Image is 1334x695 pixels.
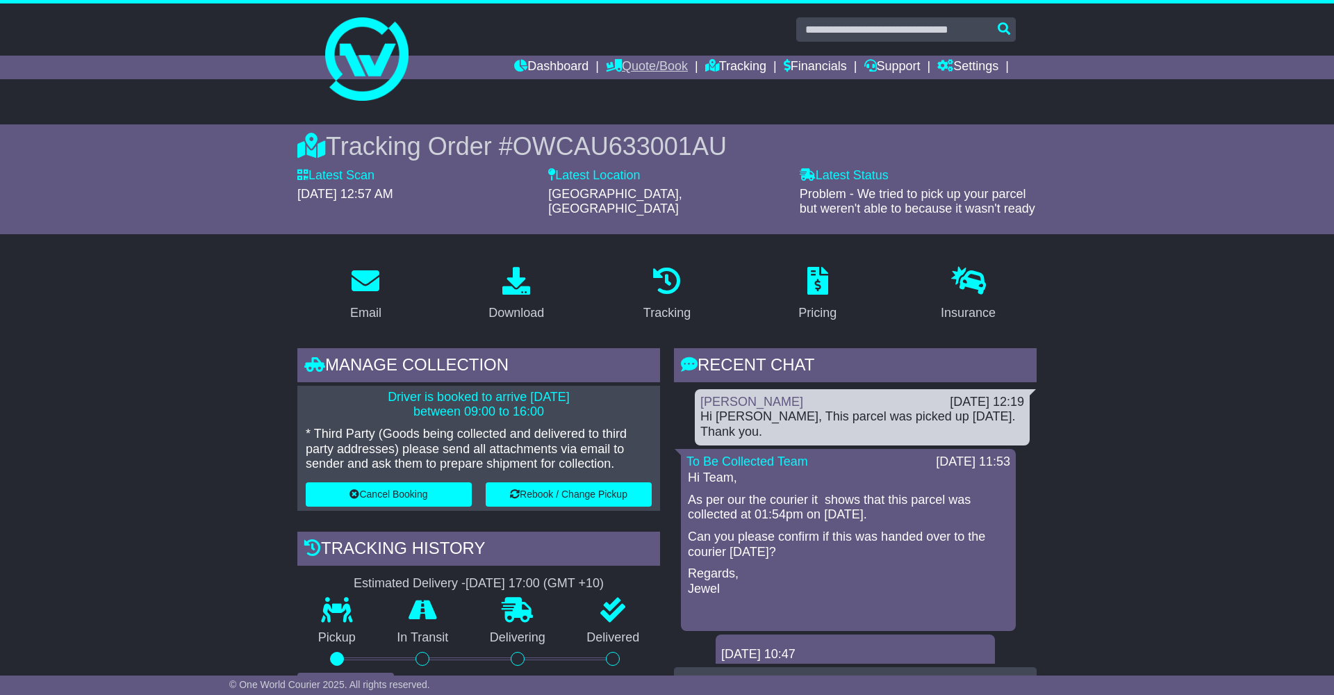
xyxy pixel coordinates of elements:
[306,482,472,507] button: Cancel Booking
[688,493,1009,523] p: As per our the courier it shows that this parcel was collected at 01:54pm on [DATE].
[784,56,847,79] a: Financials
[606,56,688,79] a: Quote/Book
[674,348,1037,386] div: RECENT CHAT
[306,390,652,420] p: Driver is booked to arrive [DATE] between 09:00 to 16:00
[941,304,996,322] div: Insurance
[936,455,1010,470] div: [DATE] 11:53
[634,262,700,327] a: Tracking
[721,647,989,662] div: [DATE] 10:47
[566,630,661,646] p: Delivered
[688,471,1009,486] p: Hi Team,
[297,348,660,386] div: Manage collection
[297,131,1037,161] div: Tracking Order #
[800,168,889,183] label: Latest Status
[789,262,846,327] a: Pricing
[297,630,377,646] p: Pickup
[700,409,1024,439] div: Hi [PERSON_NAME], This parcel was picked up [DATE]. Thank you.
[469,630,566,646] p: Delivering
[297,187,393,201] span: [DATE] 12:57 AM
[341,262,390,327] a: Email
[548,168,640,183] label: Latest Location
[800,187,1035,216] span: Problem - We tried to pick up your parcel but weren't able to because it wasn't ready
[297,576,660,591] div: Estimated Delivery -
[513,132,727,161] span: OWCAU633001AU
[377,630,470,646] p: In Transit
[688,530,1009,559] p: Can you please confirm if this was handed over to the courier [DATE]?
[932,262,1005,327] a: Insurance
[297,168,374,183] label: Latest Scan
[548,187,682,216] span: [GEOGRAPHIC_DATA], [GEOGRAPHIC_DATA]
[514,56,588,79] a: Dashboard
[297,532,660,569] div: Tracking history
[306,427,652,472] p: * Third Party (Goods being collected and delivered to third party addresses) please send all atta...
[688,566,1009,596] p: Regards, Jewel
[798,304,837,322] div: Pricing
[488,304,544,322] div: Download
[937,56,998,79] a: Settings
[486,482,652,507] button: Rebook / Change Pickup
[686,455,808,468] a: To Be Collected Team
[705,56,766,79] a: Tracking
[864,56,921,79] a: Support
[350,304,381,322] div: Email
[950,395,1024,410] div: [DATE] 12:19
[466,576,604,591] div: [DATE] 17:00 (GMT +10)
[479,262,553,327] a: Download
[229,679,430,690] span: © One World Courier 2025. All rights reserved.
[700,395,803,409] a: [PERSON_NAME]
[643,304,691,322] div: Tracking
